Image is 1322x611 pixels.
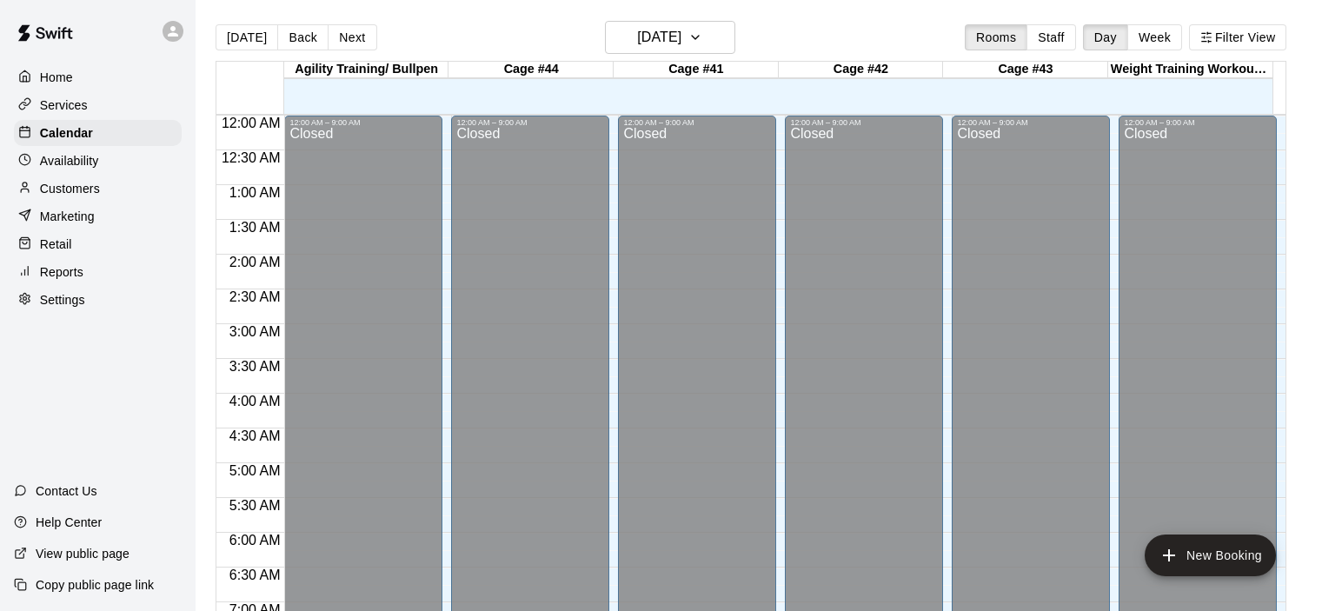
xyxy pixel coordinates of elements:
[14,231,182,257] a: Retail
[225,428,285,443] span: 4:30 AM
[284,62,449,78] div: Agility Training/ Bullpen
[957,118,1105,127] div: 12:00 AM – 9:00 AM
[225,463,285,478] span: 5:00 AM
[1189,24,1286,50] button: Filter View
[14,203,182,229] a: Marketing
[623,118,771,127] div: 12:00 AM – 9:00 AM
[36,576,154,594] p: Copy public page link
[456,118,604,127] div: 12:00 AM – 9:00 AM
[40,291,85,309] p: Settings
[217,150,285,165] span: 12:30 AM
[225,568,285,582] span: 6:30 AM
[225,255,285,269] span: 2:00 AM
[225,324,285,339] span: 3:00 AM
[225,533,285,548] span: 6:00 AM
[605,21,735,54] button: [DATE]
[289,118,437,127] div: 12:00 AM – 9:00 AM
[40,208,95,225] p: Marketing
[943,62,1108,78] div: Cage #43
[14,64,182,90] a: Home
[36,482,97,500] p: Contact Us
[40,152,99,169] p: Availability
[14,92,182,118] a: Services
[277,24,329,50] button: Back
[448,62,614,78] div: Cage #44
[1127,24,1182,50] button: Week
[225,220,285,235] span: 1:30 AM
[790,118,938,127] div: 12:00 AM – 9:00 AM
[637,25,681,50] h6: [DATE]
[779,62,944,78] div: Cage #42
[965,24,1027,50] button: Rooms
[1108,62,1273,78] div: Weight Training Workout Area
[1083,24,1128,50] button: Day
[217,116,285,130] span: 12:00 AM
[614,62,779,78] div: Cage #41
[36,545,130,562] p: View public page
[328,24,376,50] button: Next
[14,120,182,146] a: Calendar
[14,287,182,313] a: Settings
[36,514,102,531] p: Help Center
[225,185,285,200] span: 1:00 AM
[40,236,72,253] p: Retail
[1124,118,1272,127] div: 12:00 AM – 9:00 AM
[14,148,182,174] a: Availability
[216,24,278,50] button: [DATE]
[40,180,100,197] p: Customers
[40,69,73,86] p: Home
[40,263,83,281] p: Reports
[14,176,182,202] a: Customers
[225,289,285,304] span: 2:30 AM
[40,124,93,142] p: Calendar
[14,259,182,285] a: Reports
[225,498,285,513] span: 5:30 AM
[1145,535,1276,576] button: add
[225,359,285,374] span: 3:30 AM
[225,394,285,408] span: 4:00 AM
[40,96,88,114] p: Services
[1026,24,1076,50] button: Staff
